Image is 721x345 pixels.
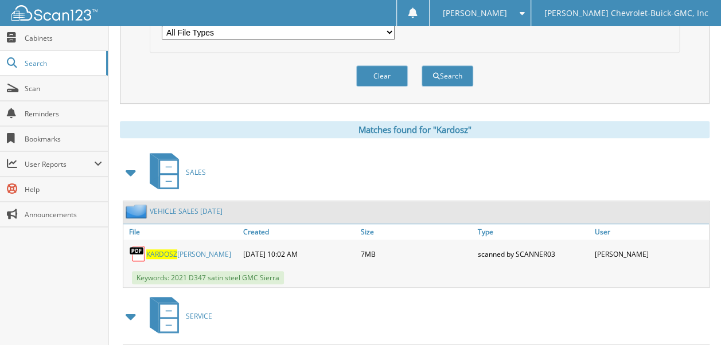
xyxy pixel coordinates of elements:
[25,134,102,144] span: Bookmarks
[143,150,206,195] a: SALES
[186,311,212,321] span: SERVICE
[146,249,231,259] a: KARDOSZ[PERSON_NAME]
[475,224,592,240] a: Type
[143,293,212,339] a: SERVICE
[150,206,223,216] a: VEHICLE SALES [DATE]
[25,159,94,169] span: User Reports
[129,245,146,262] img: PDF.png
[126,204,150,218] img: folder2.png
[25,210,102,219] span: Announcements
[186,167,206,177] span: SALES
[11,5,98,21] img: scan123-logo-white.svg
[123,224,240,240] a: File
[442,10,506,17] span: [PERSON_NAME]
[146,249,177,259] span: KARDOSZ
[25,33,102,43] span: Cabinets
[25,185,102,194] span: Help
[422,65,473,87] button: Search
[240,242,357,265] div: [DATE] 10:02 AM
[357,242,474,265] div: 7MB
[120,121,710,138] div: Matches found for "Kardosz"
[592,224,709,240] a: User
[475,242,592,265] div: scanned by SCANNER03
[25,109,102,119] span: Reminders
[544,10,708,17] span: [PERSON_NAME] Chevrolet-Buick-GMC, Inc
[356,65,408,87] button: Clear
[240,224,357,240] a: Created
[25,58,100,68] span: Search
[592,242,709,265] div: [PERSON_NAME]
[132,271,284,284] span: Keywords: 2021 D347 satin steel GMC Sierra
[357,224,474,240] a: Size
[664,290,721,345] iframe: Chat Widget
[25,84,102,93] span: Scan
